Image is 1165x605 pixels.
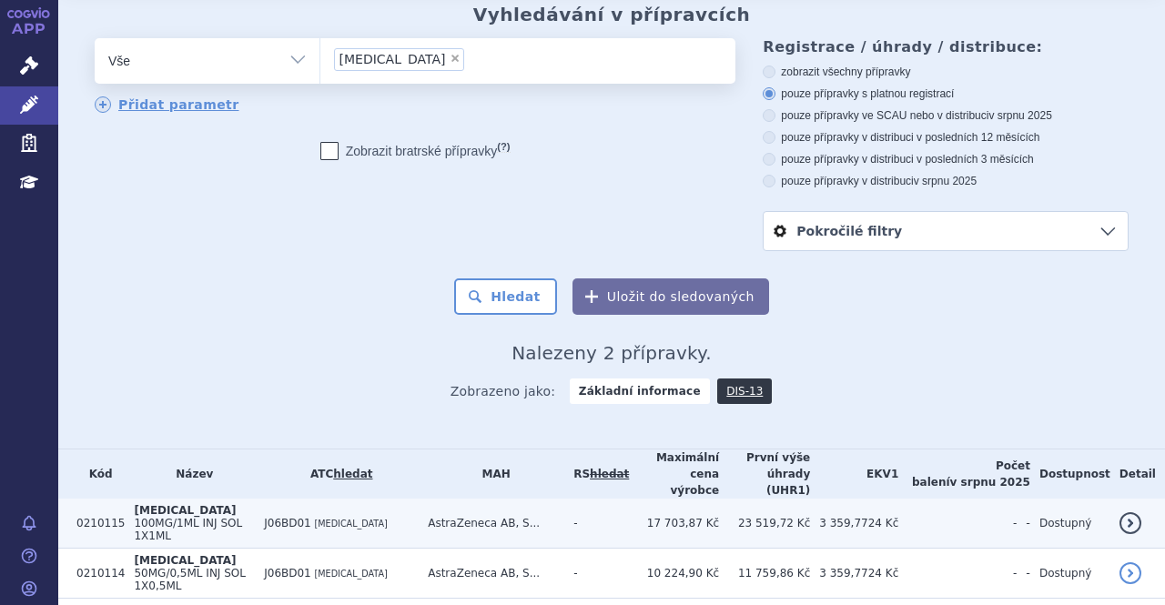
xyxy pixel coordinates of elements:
th: Kód [67,449,125,499]
span: J06BD01 [264,517,311,529]
td: Dostupný [1030,499,1110,549]
td: - [564,549,629,599]
label: pouze přípravky v distribuci v posledních 3 měsících [763,152,1129,166]
td: 3 359,7724 Kč [810,549,898,599]
span: × [450,53,461,64]
input: [MEDICAL_DATA] [470,47,480,70]
td: 17 703,87 Kč [629,499,719,549]
th: Název [125,449,255,499]
span: v srpnu 2025 [988,109,1051,122]
th: RS [564,449,629,499]
th: Počet balení [898,449,1030,499]
a: hledat [333,468,372,480]
a: DIS-13 [717,378,772,404]
td: 0210114 [67,549,125,599]
label: Zobrazit bratrské přípravky [320,142,511,160]
span: v srpnu 2025 [950,476,1030,489]
span: Nalezeny 2 přípravky. [512,342,712,364]
abbr: (?) [497,141,510,153]
th: ATC [255,449,419,499]
td: 3 359,7724 Kč [810,499,898,549]
td: - [564,499,629,549]
th: První výše úhrady (UHR1) [719,449,810,499]
span: [MEDICAL_DATA] [339,53,446,66]
span: [MEDICAL_DATA] [134,554,236,567]
h2: Vyhledávání v přípravcích [473,4,751,25]
th: EKV1 [810,449,898,499]
h3: Registrace / úhrady / distribuce: [763,38,1129,55]
a: Přidat parametr [95,96,239,113]
span: [MEDICAL_DATA] [315,519,388,529]
td: 10 224,90 Kč [629,549,719,599]
del: hledat [590,468,629,480]
a: detail [1119,512,1141,534]
th: Dostupnost [1030,449,1110,499]
td: - [898,549,1017,599]
td: 0210115 [67,499,125,549]
label: pouze přípravky ve SCAU nebo v distribuci [763,108,1129,123]
span: 50MG/0,5ML INJ SOL 1X0,5ML [134,567,246,592]
label: pouze přípravky v distribuci v posledních 12 měsících [763,130,1129,145]
a: Pokročilé filtry [764,212,1128,250]
span: [MEDICAL_DATA] [315,569,388,579]
td: AstraZeneca AB, S... [419,499,564,549]
span: 100MG/1ML INJ SOL 1X1ML [134,517,242,542]
strong: Základní informace [570,378,710,404]
label: zobrazit všechny přípravky [763,65,1129,79]
th: MAH [419,449,564,499]
td: Dostupný [1030,549,1110,599]
td: - [1017,549,1030,599]
td: 23 519,72 Kč [719,499,810,549]
td: - [1017,499,1030,549]
a: detail [1119,562,1141,584]
span: [MEDICAL_DATA] [134,504,236,517]
th: Maximální cena výrobce [629,449,719,499]
button: Uložit do sledovaných [572,278,769,315]
button: Hledat [454,278,557,315]
span: J06BD01 [264,567,311,580]
td: - [898,499,1017,549]
th: Detail [1110,449,1165,499]
td: AstraZeneca AB, S... [419,549,564,599]
a: vyhledávání neobsahuje žádnou platnou referenční skupinu [590,468,629,480]
td: 11 759,86 Kč [719,549,810,599]
label: pouze přípravky s platnou registrací [763,86,1129,101]
span: Zobrazeno jako: [451,378,556,404]
label: pouze přípravky v distribuci [763,174,1129,188]
span: v srpnu 2025 [914,175,977,187]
